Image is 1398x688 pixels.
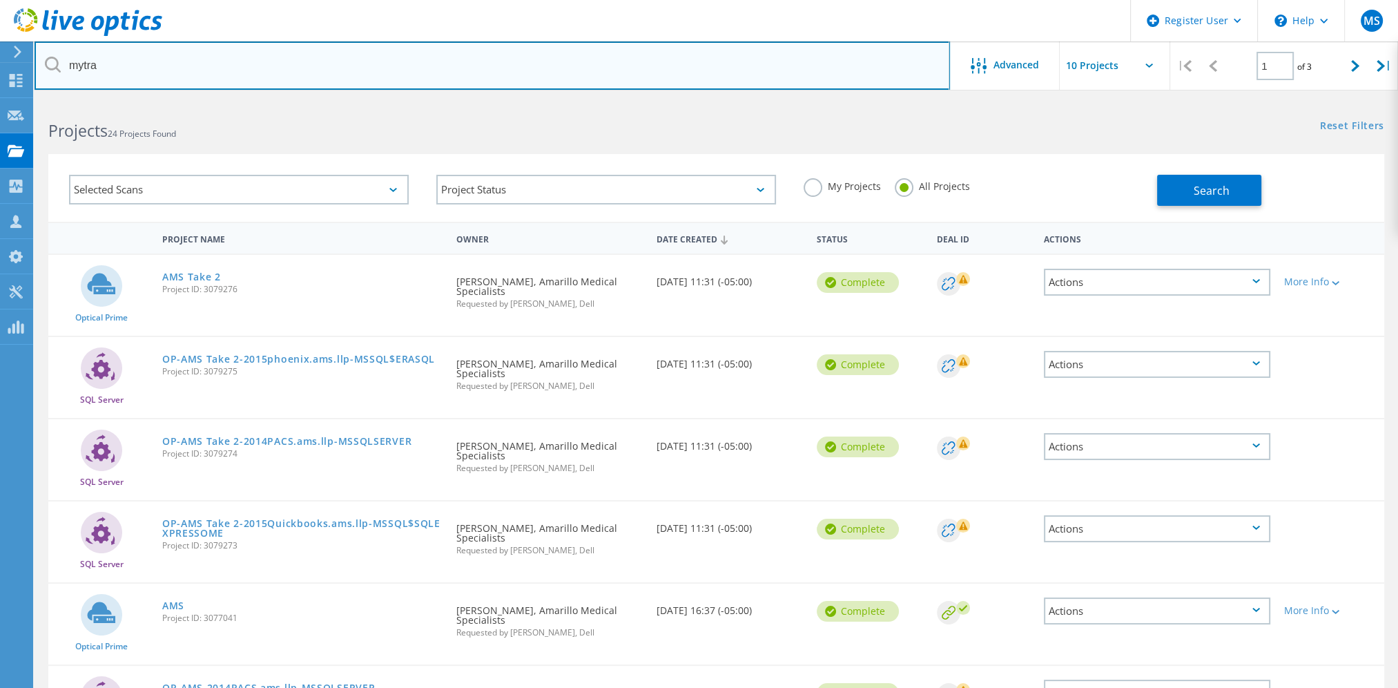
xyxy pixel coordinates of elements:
[14,29,162,39] a: Live Optics Dashboard
[449,255,649,322] div: [PERSON_NAME], Amarillo Medical Specialists
[1194,183,1230,198] span: Search
[80,560,124,568] span: SQL Server
[449,337,649,404] div: [PERSON_NAME], Amarillo Medical Specialists
[1037,225,1277,251] div: Actions
[817,437,899,457] div: Complete
[456,300,642,308] span: Requested by [PERSON_NAME], Dell
[817,272,899,293] div: Complete
[162,542,443,550] span: Project ID: 3079273
[162,285,443,294] span: Project ID: 3079276
[1044,433,1270,460] div: Actions
[75,314,128,322] span: Optical Prime
[75,642,128,651] span: Optical Prime
[817,601,899,622] div: Complete
[1370,41,1398,90] div: |
[155,225,449,251] div: Project Name
[1363,15,1379,26] span: MS
[1170,41,1198,90] div: |
[1157,175,1261,206] button: Search
[162,519,443,538] a: OP-AMS Take 2-2015Quickbooks.ams.llp-MSSQL$SQLEXPRESSOME
[162,367,443,376] span: Project ID: 3079275
[456,382,642,390] span: Requested by [PERSON_NAME], Dell
[449,501,649,568] div: [PERSON_NAME], Amarillo Medical Specialists
[162,450,443,458] span: Project ID: 3079274
[1284,606,1377,615] div: More Info
[1044,269,1270,296] div: Actions
[162,614,443,622] span: Project ID: 3077041
[449,584,649,651] div: [PERSON_NAME], Amarillo Medical Specialists
[108,128,176,140] span: 24 Projects Found
[1044,351,1270,378] div: Actions
[162,601,184,611] a: AMS
[1297,61,1312,73] span: of 3
[650,419,810,465] div: [DATE] 11:31 (-05:00)
[456,464,642,472] span: Requested by [PERSON_NAME], Dell
[1274,15,1287,27] svg: \n
[804,178,881,191] label: My Projects
[436,175,776,204] div: Project Status
[1044,598,1270,624] div: Actions
[817,519,899,539] div: Complete
[449,419,649,486] div: [PERSON_NAME], Amarillo Medical Specialists
[993,60,1039,70] span: Advanced
[69,175,409,204] div: Selected Scans
[650,584,810,629] div: [DATE] 16:37 (-05:00)
[48,120,108,142] b: Projects
[650,501,810,547] div: [DATE] 11:31 (-05:00)
[1044,515,1270,542] div: Actions
[80,396,124,404] span: SQL Server
[162,272,221,282] a: AMS Take 2
[162,354,435,364] a: OP-AMS Take 2-2015phoenix.ams.llp-MSSQL$ERASQL
[35,41,950,90] input: Search projects by name, owner, ID, company, etc
[817,354,899,375] div: Complete
[650,225,810,251] div: Date Created
[650,337,810,383] div: [DATE] 11:31 (-05:00)
[456,629,642,637] span: Requested by [PERSON_NAME], Dell
[449,225,649,251] div: Owner
[1284,277,1377,287] div: More Info
[80,478,124,486] span: SQL Server
[162,437,411,446] a: OP-AMS Take 2-2014PACS.ams.llp-MSSQLSERVER
[810,225,930,251] div: Status
[895,178,970,191] label: All Projects
[456,546,642,555] span: Requested by [PERSON_NAME], Dell
[930,225,1037,251] div: Deal Id
[1320,121,1384,133] a: Reset Filters
[650,255,810,300] div: [DATE] 11:31 (-05:00)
